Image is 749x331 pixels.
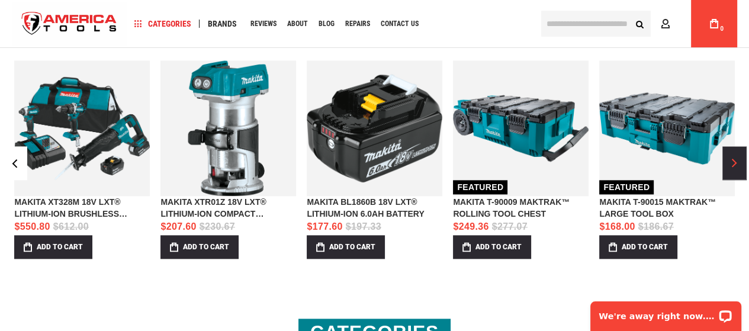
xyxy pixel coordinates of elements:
[37,243,83,250] span: Add to Cart
[134,20,191,28] span: Categories
[14,221,50,232] span: $550.80
[583,294,749,331] iframe: LiveChat chat widget
[329,243,375,250] span: Add to Cart
[492,221,528,232] span: $277.07
[453,60,589,196] a: View Product
[160,235,239,259] button: Add to Cart
[307,196,442,220] a: MAKITA BL1860B 18V LXT® LITHIUM-ION 6.0AH BATTERY
[453,196,589,220] a: MAKITA T-90009 MAKTRAK™ ROLLING TOOL CHEST
[475,243,522,250] span: Add to Cart
[12,2,127,46] img: America Tools
[638,221,674,232] span: $186.67
[340,16,375,32] a: Repairs
[160,196,296,220] a: MAKITA XTR01Z 18V LXT® LITHIUM-ION COMPACT BRUSHLESS CORDLESS ROUTER (TOOL ONLY)
[14,235,92,259] button: Add to Cart
[250,20,277,27] span: Reviews
[453,221,488,232] span: $249.36
[160,221,196,232] span: $207.60
[282,16,313,32] a: About
[307,60,442,196] a: View Product
[202,16,242,32] a: Brands
[12,159,17,168] span: Previous
[313,16,340,32] a: Blog
[129,16,197,32] a: Categories
[208,20,237,28] span: Brands
[599,60,735,196] a: View Product
[12,2,127,46] a: store logo
[200,221,235,232] span: $230.67
[307,221,342,232] span: $177.60
[53,221,89,232] span: $612.00
[345,20,370,27] span: Repairs
[14,60,150,196] a: View Product
[732,159,737,168] span: Next
[346,221,381,232] span: $197.33
[628,12,651,35] button: Search
[622,243,668,250] span: Add to Cart
[14,196,150,220] a: MAKITA XT328M 18V LXT® LITHIUM-ION BRUSHLESS CORDLESS 3 PC. COMBO KIT, XPH12Z, XDT13Z, XRJ05Z, BA...
[287,20,308,27] span: About
[160,60,296,196] a: View Product
[381,20,419,27] span: Contact Us
[319,20,335,27] span: Blog
[245,16,282,32] a: Reviews
[599,221,635,232] span: $168.00
[599,235,677,259] button: Add to Cart
[375,16,424,32] a: Contact Us
[720,25,724,32] span: 0
[453,235,531,259] button: Add to Cart
[599,196,735,220] a: MAKITA T-90015 MAKTRAK™ LARGE TOOL BOX
[183,243,229,250] span: Add to Cart
[307,235,385,259] button: Add to Cart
